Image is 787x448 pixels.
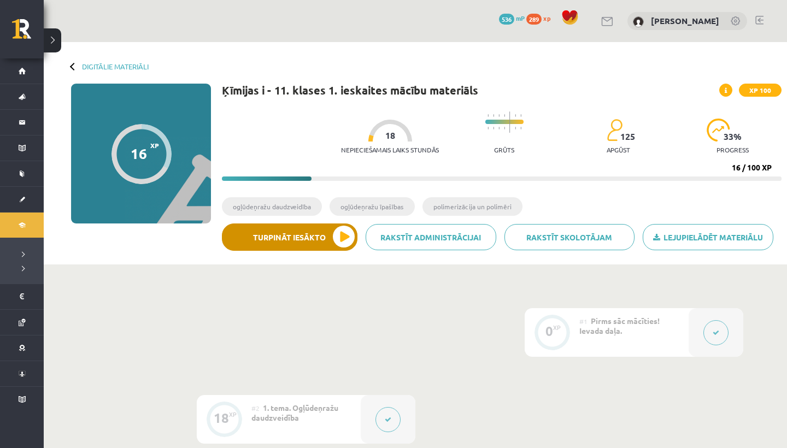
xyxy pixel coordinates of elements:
img: icon-short-line-57e1e144782c952c97e751825c79c345078a6d821885a25fce030b3d8c18986b.svg [498,127,500,129]
p: progress [716,146,749,154]
span: XP [150,142,159,149]
span: 1. tema. Ogļūdeņražu daudzveidība [251,403,338,422]
h1: Ķīmijas i - 11. klases 1. ieskaites mācību materiāls [222,84,478,97]
li: ogļūdeņražu daudzveidība [222,197,322,216]
a: Digitālie materiāli [82,62,149,70]
a: Rakstīt administrācijai [366,224,496,250]
span: 536 [499,14,514,25]
img: icon-short-line-57e1e144782c952c97e751825c79c345078a6d821885a25fce030b3d8c18986b.svg [488,127,489,129]
div: XP [229,411,237,417]
img: icon-short-line-57e1e144782c952c97e751825c79c345078a6d821885a25fce030b3d8c18986b.svg [493,114,494,117]
img: icon-short-line-57e1e144782c952c97e751825c79c345078a6d821885a25fce030b3d8c18986b.svg [498,114,500,117]
div: 0 [545,326,553,336]
li: ogļūdeņražu īpašības [330,197,415,216]
a: [PERSON_NAME] [651,15,719,26]
img: students-c634bb4e5e11cddfef0936a35e636f08e4e9abd3cc4e673bd6f9a4125e45ecb1.svg [607,119,622,142]
span: Pirms sāc mācīties! Ievada daļa. [579,316,660,335]
a: Rakstīt skolotājam [504,224,635,250]
a: Lejupielādēt materiālu [643,224,773,250]
span: #1 [579,317,588,326]
button: Turpināt iesākto [222,223,357,251]
img: icon-short-line-57e1e144782c952c97e751825c79c345078a6d821885a25fce030b3d8c18986b.svg [504,114,505,117]
li: polimerizācija un polimēri [422,197,522,216]
a: Rīgas 1. Tālmācības vidusskola [12,19,44,46]
a: 289 xp [526,14,556,22]
p: apgūst [607,146,630,154]
img: icon-short-line-57e1e144782c952c97e751825c79c345078a6d821885a25fce030b3d8c18986b.svg [520,127,521,129]
p: Nepieciešamais laiks stundās [341,146,439,154]
div: 16 [131,145,147,162]
img: Loreta Lote Šķeltiņa [633,16,644,27]
img: icon-short-line-57e1e144782c952c97e751825c79c345078a6d821885a25fce030b3d8c18986b.svg [504,127,505,129]
img: icon-short-line-57e1e144782c952c97e751825c79c345078a6d821885a25fce030b3d8c18986b.svg [515,127,516,129]
img: icon-short-line-57e1e144782c952c97e751825c79c345078a6d821885a25fce030b3d8c18986b.svg [493,127,494,129]
img: icon-progress-161ccf0a02000e728c5f80fcf4c31c7af3da0e1684b2b1d7c360e028c24a22f1.svg [707,119,730,142]
a: 536 mP [499,14,525,22]
div: 18 [214,413,229,423]
span: 289 [526,14,542,25]
span: mP [516,14,525,22]
span: 33 % [724,132,742,142]
div: XP [553,325,561,331]
img: icon-short-line-57e1e144782c952c97e751825c79c345078a6d821885a25fce030b3d8c18986b.svg [515,114,516,117]
p: Grūts [494,146,514,154]
img: icon-short-line-57e1e144782c952c97e751825c79c345078a6d821885a25fce030b3d8c18986b.svg [488,114,489,117]
span: xp [543,14,550,22]
span: #2 [251,404,260,412]
span: 18 [385,131,395,140]
span: XP 100 [739,84,782,97]
img: icon-short-line-57e1e144782c952c97e751825c79c345078a6d821885a25fce030b3d8c18986b.svg [520,114,521,117]
span: 125 [620,132,635,142]
img: icon-long-line-d9ea69661e0d244f92f715978eff75569469978d946b2353a9bb055b3ed8787d.svg [509,111,510,133]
